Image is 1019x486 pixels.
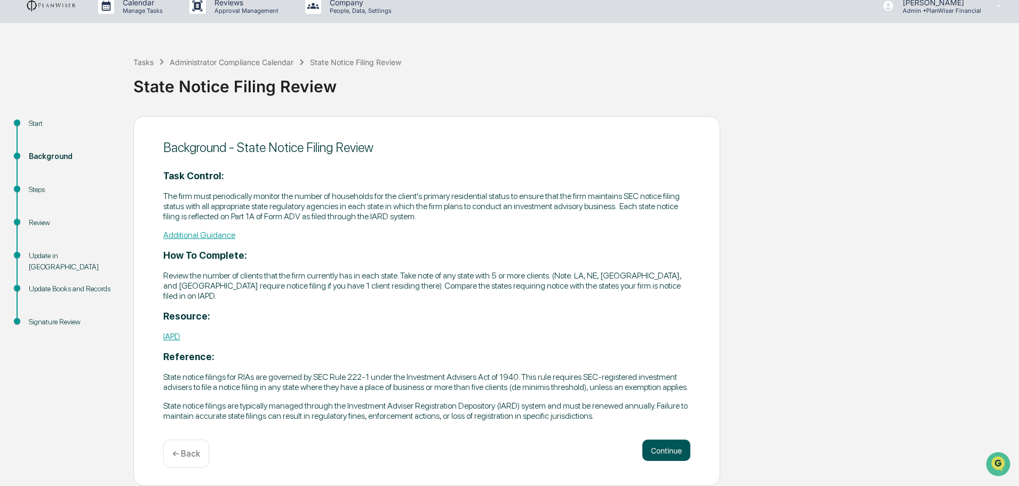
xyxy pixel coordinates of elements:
[170,58,293,67] div: Administrator Compliance Calendar
[11,156,19,164] div: 🔎
[642,440,690,461] button: Continue
[6,130,73,149] a: 🖐️Preclearance
[77,136,86,144] div: 🗄️
[29,316,116,328] div: Signature Review
[181,85,194,98] button: Start new chat
[36,92,135,101] div: We're available if you need us!
[163,372,690,392] p: State notice filings for RIAs are governed by SEC Rule 222-1 under the Investment Advisers Act of...
[985,451,1014,480] iframe: Open customer support
[73,130,137,149] a: 🗄️Attestations
[29,151,116,162] div: Background
[163,351,214,362] strong: Reference:
[29,250,116,273] div: Update in [GEOGRAPHIC_DATA]
[206,7,284,14] p: Approval Management
[163,140,690,155] div: Background - State Notice Filing Review
[321,7,397,14] p: People, Data, Settings
[894,7,981,14] p: Admin • PlanWiser Financial
[21,134,69,145] span: Preclearance
[114,7,168,14] p: Manage Tasks
[310,58,401,67] div: State Notice Filing Review
[21,155,67,165] span: Data Lookup
[163,170,224,181] strong: Task Control:
[163,310,210,322] strong: Resource:
[106,181,129,189] span: Pylon
[29,217,116,228] div: Review
[11,136,19,144] div: 🖐️
[29,184,116,195] div: Steps
[29,283,116,294] div: Update Books and Records
[11,22,194,39] p: How can we help?
[29,118,116,129] div: Start
[163,331,180,341] a: IAPD
[133,68,1014,96] div: State Notice Filing Review
[163,230,235,240] a: Additional Guidance
[133,58,154,67] div: Tasks
[36,82,175,92] div: Start new chat
[163,401,690,421] p: State notice filings are typically managed through the Investment Adviser Registration Depository...
[163,250,247,261] strong: How To Complete:
[88,134,132,145] span: Attestations
[6,150,71,170] a: 🔎Data Lookup
[172,449,200,459] p: ← Back
[75,180,129,189] a: Powered byPylon
[163,191,690,221] p: The firm must periodically monitor the number of households for the client's primary residential ...
[11,82,30,101] img: 1746055101610-c473b297-6a78-478c-a979-82029cc54cd1
[163,270,690,301] p: Review the number of clients that the firm currently has in each state. Take note of any state wi...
